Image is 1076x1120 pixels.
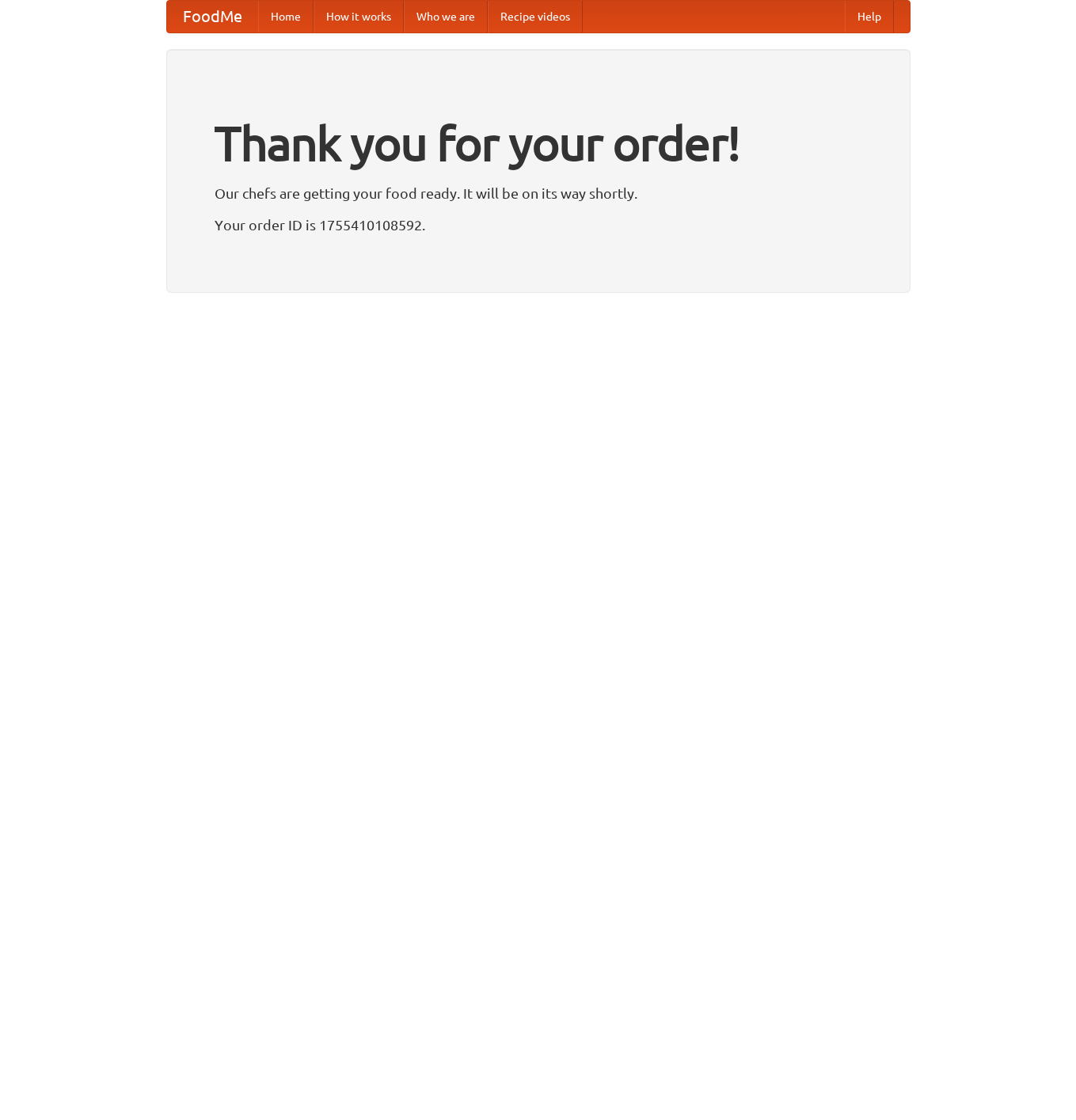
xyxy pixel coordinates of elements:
p: Your order ID is 1755410108592. [215,213,862,237]
h1: Thank you for your order! [215,105,862,181]
p: Our chefs are getting your food ready. It will be on its way shortly. [215,181,862,205]
a: Who we are [404,1,488,32]
a: Home [258,1,314,32]
a: Recipe videos [488,1,583,32]
a: FoodMe [167,1,258,32]
a: How it works [314,1,404,32]
a: Help [845,1,894,32]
